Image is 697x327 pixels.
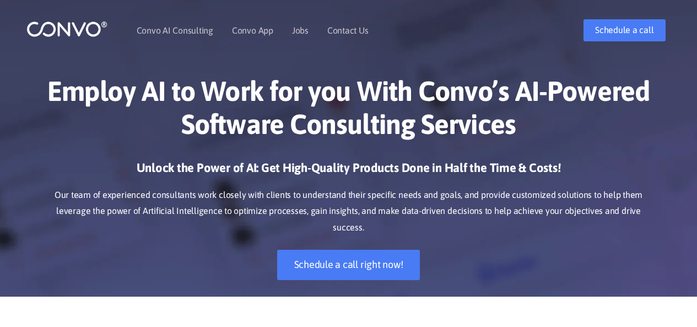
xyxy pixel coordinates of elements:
[327,26,369,35] a: Contact Us
[26,20,107,37] img: logo_1.png
[43,187,655,237] p: Our team of experienced consultants work closely with clients to understand their specific needs ...
[43,160,655,184] h3: Unlock the Power of AI: Get High-Quality Products Done in Half the Time & Costs!
[277,250,420,280] a: Schedule a call right now!
[43,74,655,149] h1: Employ AI to Work for you With Convo’s AI-Powered Software Consulting Services
[137,26,213,35] a: Convo AI Consulting
[232,26,273,35] a: Convo App
[583,19,665,41] a: Schedule a call
[292,26,309,35] a: Jobs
